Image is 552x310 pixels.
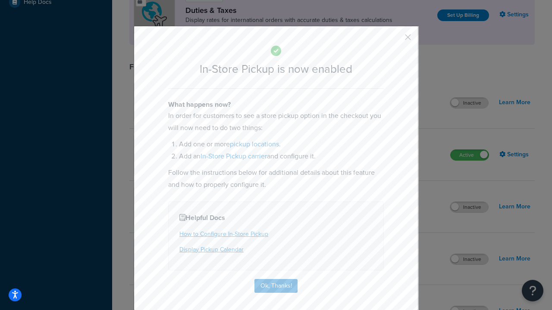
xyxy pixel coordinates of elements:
p: In order for customers to see a store pickup option in the checkout you will now need to do two t... [168,110,384,134]
h4: Helpful Docs [179,213,373,223]
h2: In-Store Pickup is now enabled [168,63,384,75]
p: Follow the instructions below for additional details about this feature and how to properly confi... [168,167,384,191]
li: Add one or more . [179,138,384,150]
h4: What happens now? [168,99,384,110]
li: Add an and configure it. [179,150,384,162]
a: pickup locations [230,139,279,149]
a: Display Pickup Calendar [179,245,244,254]
button: Ok, Thanks! [254,279,298,293]
a: In-Store Pickup carrier [201,151,267,161]
a: How to Configure In-Store Pickup [179,229,268,239]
